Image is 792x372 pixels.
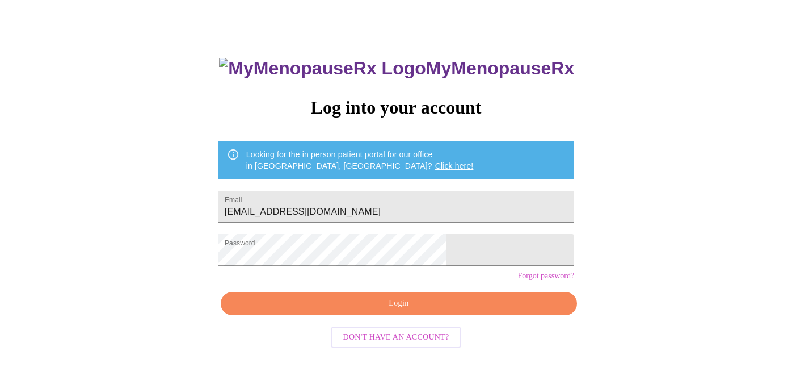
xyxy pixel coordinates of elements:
span: Don't have an account? [343,331,449,345]
button: Don't have an account? [331,327,462,349]
button: Login [221,292,577,315]
a: Forgot password? [517,271,574,281]
div: Looking for the in person patient portal for our office in [GEOGRAPHIC_DATA], [GEOGRAPHIC_DATA]? [246,144,474,176]
h3: Log into your account [218,97,574,118]
a: Click here! [435,161,474,170]
span: Login [234,296,564,311]
h3: MyMenopauseRx [219,58,574,79]
img: MyMenopauseRx Logo [219,58,426,79]
a: Don't have an account? [328,331,465,341]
